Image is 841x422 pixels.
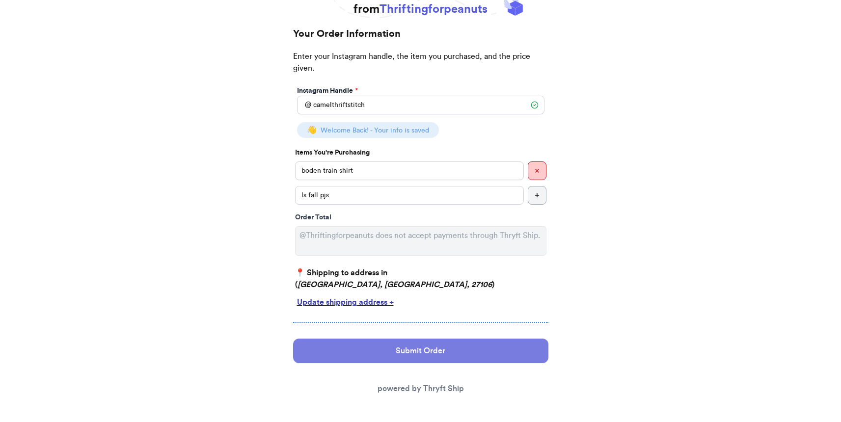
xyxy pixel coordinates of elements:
input: ex.funky hat [295,161,524,180]
div: Update shipping address + [297,296,544,308]
em: [GEOGRAPHIC_DATA], [GEOGRAPHIC_DATA], 27106 [298,281,492,289]
span: Thriftingforpeanuts [380,3,488,15]
p: Enter your Instagram handle, the item you purchased, and the price given. [293,51,548,84]
div: @ [297,96,311,114]
span: 👋 [307,126,317,134]
a: powered by Thryft Ship [378,385,464,393]
h2: Your Order Information [293,27,548,51]
span: Welcome Back! - Your info is saved [321,127,429,134]
label: Instagram Handle [297,86,358,96]
p: Items You're Purchasing [295,148,546,158]
button: Submit Order [293,339,548,363]
input: ex.funky hat [295,186,524,205]
div: Order Total [295,212,546,222]
p: 📍 Shipping to address in ( ) [295,267,546,290]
